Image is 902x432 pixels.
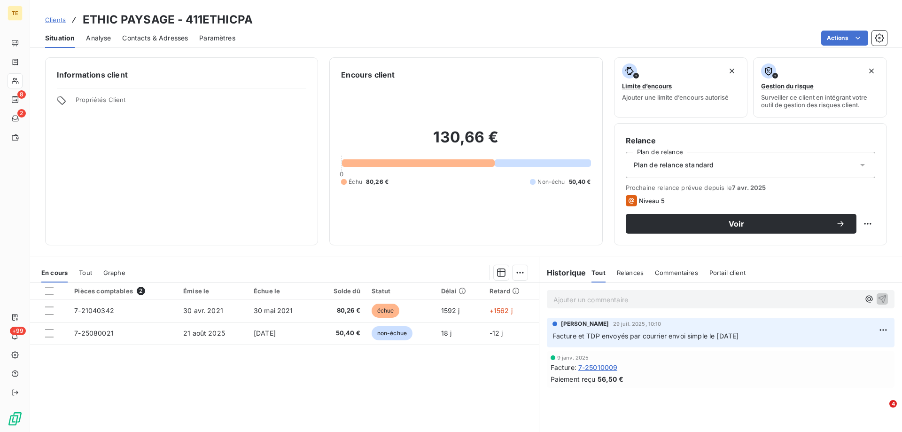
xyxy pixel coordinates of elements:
[561,320,609,328] span: [PERSON_NAME]
[557,355,589,361] span: 9 janv. 2025
[537,178,565,186] span: Non-échu
[539,267,586,278] h6: Historique
[45,33,75,43] span: Situation
[17,109,26,118] span: 2
[441,329,452,337] span: 18 j
[17,90,26,99] span: 8
[254,306,293,314] span: 30 mai 2021
[8,6,23,21] div: TE
[321,329,360,338] span: 50,40 €
[761,94,879,109] span: Surveiller ce client en intégrant votre outil de gestion des risques client.
[552,332,739,340] span: Facture et TDP envoyés par courrier envoi simple le [DATE]
[490,306,513,314] span: +1562 j
[617,269,644,276] span: Relances
[321,287,360,295] div: Solde dû
[889,400,897,408] span: 4
[821,31,868,46] button: Actions
[41,269,68,276] span: En cours
[655,269,698,276] span: Commentaires
[83,11,253,28] h3: ETHIC PAYSAGE - 411ETHICPA
[441,306,460,314] span: 1592 j
[591,269,606,276] span: Tout
[183,287,242,295] div: Émise le
[551,362,576,372] span: Facture :
[199,33,235,43] span: Paramètres
[341,128,591,156] h2: 130,66 €
[349,178,362,186] span: Échu
[637,220,836,228] span: Voir
[183,306,223,314] span: 30 avr. 2021
[622,82,672,90] span: Limite d’encours
[490,287,533,295] div: Retard
[74,329,114,337] span: 7-25080021
[45,15,66,24] a: Clients
[340,170,343,178] span: 0
[57,69,306,80] h6: Informations client
[254,287,310,295] div: Échue le
[183,329,225,337] span: 21 août 2025
[372,304,400,318] span: échue
[45,16,66,24] span: Clients
[79,269,92,276] span: Tout
[103,269,125,276] span: Graphe
[626,214,856,234] button: Voir
[137,287,145,295] span: 2
[372,287,430,295] div: Statut
[569,178,591,186] span: 50,40 €
[761,82,814,90] span: Gestion du risque
[613,321,661,327] span: 29 juil. 2025, 10:10
[74,306,114,314] span: 7-21040342
[10,327,26,335] span: +99
[321,306,360,315] span: 80,26 €
[254,329,276,337] span: [DATE]
[578,362,618,372] span: 7-25010009
[709,269,746,276] span: Portail client
[622,94,729,101] span: Ajouter une limite d’encours autorisé
[639,197,665,204] span: Niveau 5
[626,184,875,191] span: Prochaine relance prévue depuis le
[614,57,748,118] button: Limite d’encoursAjouter une limite d’encours autorisé
[8,411,23,426] img: Logo LeanPay
[732,184,766,191] span: 7 avr. 2025
[122,33,188,43] span: Contacts & Adresses
[598,374,623,384] span: 56,50 €
[870,400,893,423] iframe: Intercom live chat
[626,135,875,146] h6: Relance
[74,287,172,295] div: Pièces comptables
[441,287,478,295] div: Délai
[372,326,412,340] span: non-échue
[490,329,503,337] span: -12 j
[551,374,596,384] span: Paiement reçu
[753,57,887,118] button: Gestion du risqueSurveiller ce client en intégrant votre outil de gestion des risques client.
[341,69,395,80] h6: Encours client
[86,33,111,43] span: Analyse
[76,96,306,109] span: Propriétés Client
[634,160,714,170] span: Plan de relance standard
[366,178,389,186] span: 80,26 €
